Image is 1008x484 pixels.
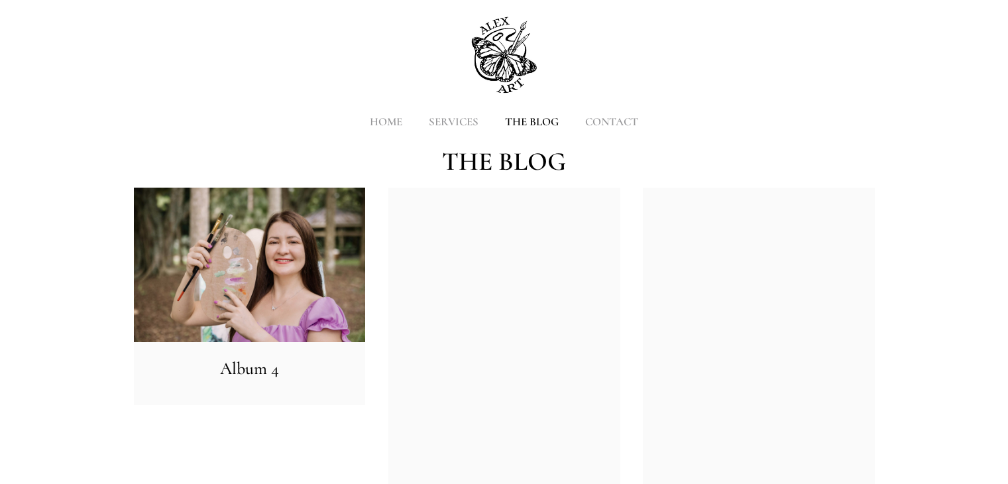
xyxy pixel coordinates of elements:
[492,109,572,135] a: THE BLOG
[357,109,416,135] a: HOME
[572,109,651,135] a: CONTACT
[133,149,875,174] h2: The Blog
[134,188,366,342] img: Album 4
[416,109,492,135] a: SERVICES
[147,355,353,381] a: Album 4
